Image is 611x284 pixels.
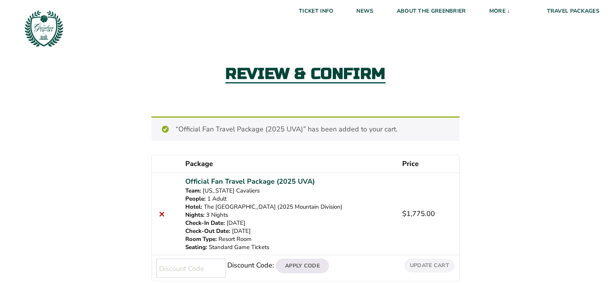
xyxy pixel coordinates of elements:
[185,211,205,219] dt: Nights:
[227,261,274,270] label: Discount Code:
[185,235,217,243] dt: Room Type:
[185,176,315,187] a: Official Fan Travel Package (2025 UVA)
[185,219,225,227] dt: Check-In Date:
[185,243,207,251] dt: Seating:
[185,219,393,227] p: [DATE]
[23,8,65,49] img: Greenbrier Tip-Off
[185,211,393,219] p: 3 Nights
[185,195,393,203] p: 1 Adult
[185,195,206,203] dt: People:
[185,187,201,195] dt: Team:
[185,243,393,251] p: Standard Game Tickets
[181,155,398,173] th: Package
[225,66,386,83] h2: Review & Confirm
[151,116,460,141] div: “Official Fan Travel Package (2025 UVA)” has been added to your cart.
[185,227,393,235] p: [DATE]
[185,187,393,195] p: [US_STATE] Cavaliers
[185,203,202,211] dt: Hotel:
[402,209,435,218] bdi: 1,775.00
[402,209,406,218] span: $
[398,155,459,173] th: Price
[185,203,393,211] p: The [GEOGRAPHIC_DATA] (2025 Mountain Division)
[276,259,329,273] button: Apply Code
[185,235,393,243] p: Resort Room
[185,227,230,235] dt: Check-Out Date:
[156,259,226,277] input: Discount Code
[156,209,167,219] a: Remove this item
[405,259,455,272] button: Update cart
